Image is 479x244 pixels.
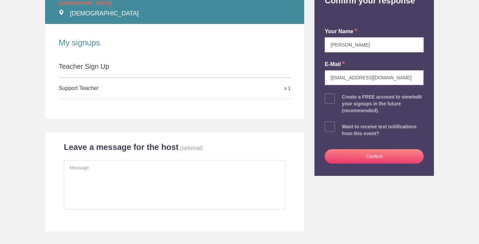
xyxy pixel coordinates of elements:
input: e.g. Julie Farrell [325,37,424,52]
h5: Support Teacher [59,81,213,95]
h2: My signups [59,38,291,48]
div: Teacher Sign Up [59,62,291,77]
label: your name [325,28,357,36]
button: Confirm [325,149,424,164]
h2: Leave a message for the host [64,142,179,152]
span: [DEMOGRAPHIC_DATA] [70,10,139,17]
label: E-mail [325,61,345,68]
p: (optional) [180,145,203,151]
input: e.g. julie@gmail.com [325,70,424,85]
div: x 1 [213,82,291,94]
div: Create a FREE account to view/edit your signups in the future (recommended). [342,93,424,114]
div: Want to receive text notifications from this event? [342,123,424,137]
